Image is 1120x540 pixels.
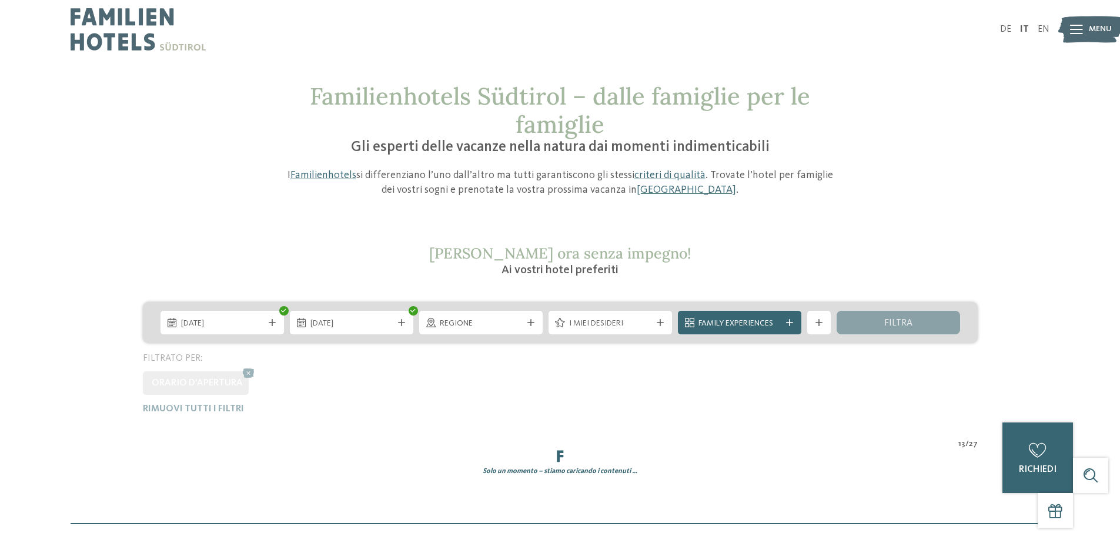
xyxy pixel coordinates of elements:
span: Familienhotels Südtirol – dalle famiglie per le famiglie [310,81,810,139]
span: [DATE] [181,318,263,330]
a: EN [1038,25,1049,34]
a: DE [1000,25,1011,34]
a: IT [1020,25,1029,34]
span: I miei desideri [569,318,651,330]
span: / [965,438,969,450]
p: I si differenziano l’uno dall’altro ma tutti garantiscono gli stessi . Trovate l’hotel per famigl... [281,168,840,197]
a: criteri di qualità [634,170,706,180]
a: richiedi [1002,422,1073,493]
span: Regione [440,318,522,330]
span: [PERSON_NAME] ora senza impegno! [429,244,691,263]
a: [GEOGRAPHIC_DATA] [637,185,736,195]
span: [DATE] [310,318,393,330]
div: Solo un momento – stiamo caricando i contenuti … [134,467,987,477]
span: Menu [1089,24,1112,35]
span: 27 [969,438,978,450]
span: richiedi [1019,465,1057,474]
span: Gli esperti delle vacanze nella natura dai momenti indimenticabili [351,140,770,155]
span: Family Experiences [698,318,781,330]
span: 13 [958,438,965,450]
span: Ai vostri hotel preferiti [502,264,618,276]
a: Familienhotels [290,170,356,180]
